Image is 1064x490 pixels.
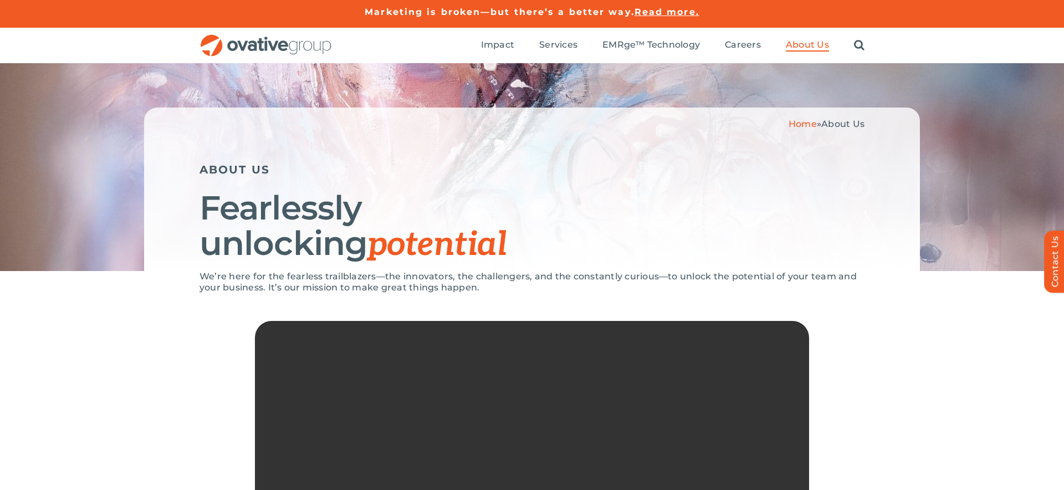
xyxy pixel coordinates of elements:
h1: Fearlessly unlocking [199,190,864,263]
a: Careers [725,39,761,52]
span: potential [367,225,507,265]
h5: ABOUT US [199,163,864,176]
a: OG_Full_horizontal_RGB [199,33,332,44]
a: Search [854,39,864,52]
a: Read more. [635,7,699,17]
p: We’re here for the fearless trailblazers—the innovators, the challengers, and the constantly curi... [199,271,864,293]
span: » [789,119,864,129]
span: About Us [786,39,829,50]
span: About Us [821,119,864,129]
span: Services [539,39,577,50]
span: Careers [725,39,761,50]
a: Marketing is broken—but there’s a better way. [365,7,635,17]
span: Impact [481,39,514,50]
a: About Us [786,39,829,52]
a: Home [789,119,817,129]
nav: Menu [481,28,864,63]
span: EMRge™ Technology [602,39,700,50]
a: Services [539,39,577,52]
a: Impact [481,39,514,52]
a: EMRge™ Technology [602,39,700,52]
